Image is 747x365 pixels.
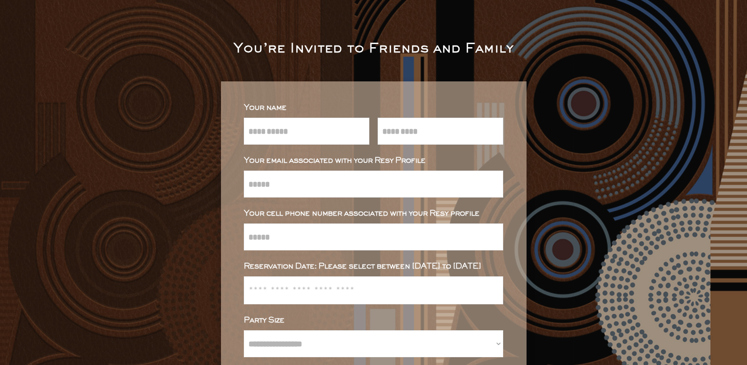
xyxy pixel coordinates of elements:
div: Party Size [244,317,503,324]
div: Your name [244,104,503,111]
div: Your cell phone number associated with your Resy profile [244,210,503,217]
div: Your email associated with your Resy Profile [244,157,503,164]
div: You’re Invited to Friends and Family [233,43,514,55]
div: Reservation Date: Please select between [DATE] to [DATE] [244,263,503,270]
